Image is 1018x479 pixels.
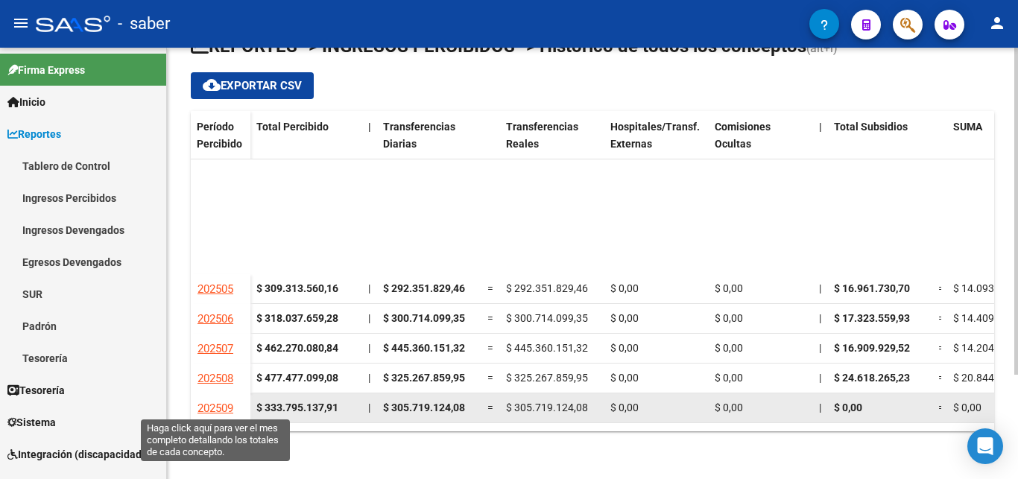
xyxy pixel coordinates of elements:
[610,282,639,294] span: $ 0,00
[487,372,493,384] span: =
[938,282,944,294] span: =
[383,342,465,354] span: $ 445.360.151,32
[506,342,588,354] span: $ 445.360.151,32
[7,94,45,110] span: Inicio
[12,14,30,32] mat-icon: menu
[715,372,743,384] span: $ 0,00
[383,372,465,384] span: $ 325.267.859,95
[506,372,588,384] span: $ 325.267.859,95
[7,382,65,399] span: Tesorería
[377,111,481,174] datatable-header-cell: Transferencias Diarias
[819,312,821,324] span: |
[256,121,329,133] span: Total Percibido
[938,342,944,354] span: =
[487,282,493,294] span: =
[806,41,838,55] span: (alt+i)
[819,121,822,133] span: |
[834,402,862,413] span: $ 0,00
[487,312,493,324] span: =
[610,312,639,324] span: $ 0,00
[368,121,371,133] span: |
[715,282,743,294] span: $ 0,00
[506,402,588,413] span: $ 305.719.124,08
[715,342,743,354] span: $ 0,00
[834,282,910,294] span: $ 16.961.730,70
[819,342,821,354] span: |
[506,312,588,324] span: $ 300.714.099,35
[7,414,56,431] span: Sistema
[383,402,465,413] span: $ 305.719.124,08
[368,282,370,294] span: |
[988,14,1006,32] mat-icon: person
[383,312,465,324] span: $ 300.714.099,35
[197,402,233,415] span: 202509
[191,111,250,174] datatable-header-cell: Período Percibido
[834,312,910,324] span: $ 17.323.559,93
[819,402,821,413] span: |
[715,312,743,324] span: $ 0,00
[250,111,362,174] datatable-header-cell: Total Percibido
[197,312,233,326] span: 202506
[383,282,465,294] span: $ 292.351.829,46
[197,342,233,355] span: 202507
[368,402,370,413] span: |
[383,121,455,150] span: Transferencias Diarias
[256,282,338,294] strong: $ 309.313.560,16
[834,342,910,354] span: $ 16.909.929,52
[203,79,302,92] span: Exportar CSV
[709,111,813,174] datatable-header-cell: Comisiones Ocultas
[938,372,944,384] span: =
[715,121,771,150] span: Comisiones Ocultas
[191,72,314,99] button: Exportar CSV
[604,111,709,174] datatable-header-cell: Hospitales/Transf. Externas
[828,111,932,174] datatable-header-cell: Total Subsidios
[197,121,242,150] span: Período Percibido
[7,62,85,78] span: Firma Express
[118,7,170,40] span: - saber
[819,282,821,294] span: |
[834,121,908,133] span: Total Subsidios
[7,446,145,463] span: Integración (discapacidad)
[368,312,370,324] span: |
[715,402,743,413] span: $ 0,00
[938,402,944,413] span: =
[967,428,1003,464] div: Open Intercom Messenger
[506,121,578,150] span: Transferencias Reales
[819,372,821,384] span: |
[953,402,981,413] span: $ 0,00
[256,372,338,384] strong: $ 477.477.099,08
[197,282,233,296] span: 202505
[610,372,639,384] span: $ 0,00
[368,372,370,384] span: |
[368,342,370,354] span: |
[500,111,604,174] datatable-header-cell: Transferencias Reales
[362,111,377,174] datatable-header-cell: |
[256,312,338,324] strong: $ 318.037.659,28
[197,372,233,385] span: 202508
[7,126,61,142] span: Reportes
[487,342,493,354] span: =
[203,76,221,94] mat-icon: cloud_download
[938,312,944,324] span: =
[610,342,639,354] span: $ 0,00
[610,402,639,413] span: $ 0,00
[953,121,982,133] span: SUMA
[256,402,338,413] strong: $ 333.795.137,91
[256,342,338,354] strong: $ 462.270.080,84
[834,372,910,384] span: $ 24.618.265,23
[506,282,588,294] span: $ 292.351.829,46
[487,402,493,413] span: =
[610,121,700,150] span: Hospitales/Transf. Externas
[813,111,828,174] datatable-header-cell: |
